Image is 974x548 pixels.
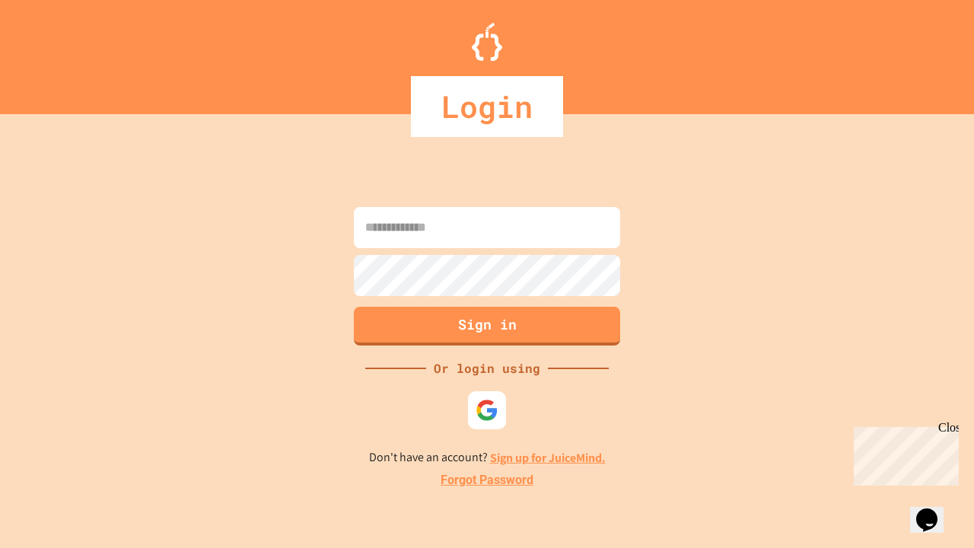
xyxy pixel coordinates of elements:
button: Sign in [354,307,620,346]
img: google-icon.svg [476,399,498,422]
div: Chat with us now!Close [6,6,105,97]
iframe: chat widget [848,421,959,486]
a: Sign up for JuiceMind. [490,450,606,466]
div: Login [411,76,563,137]
iframe: chat widget [910,487,959,533]
img: Logo.svg [472,23,502,61]
div: Or login using [426,359,548,378]
p: Don't have an account? [369,448,606,467]
a: Forgot Password [441,471,533,489]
